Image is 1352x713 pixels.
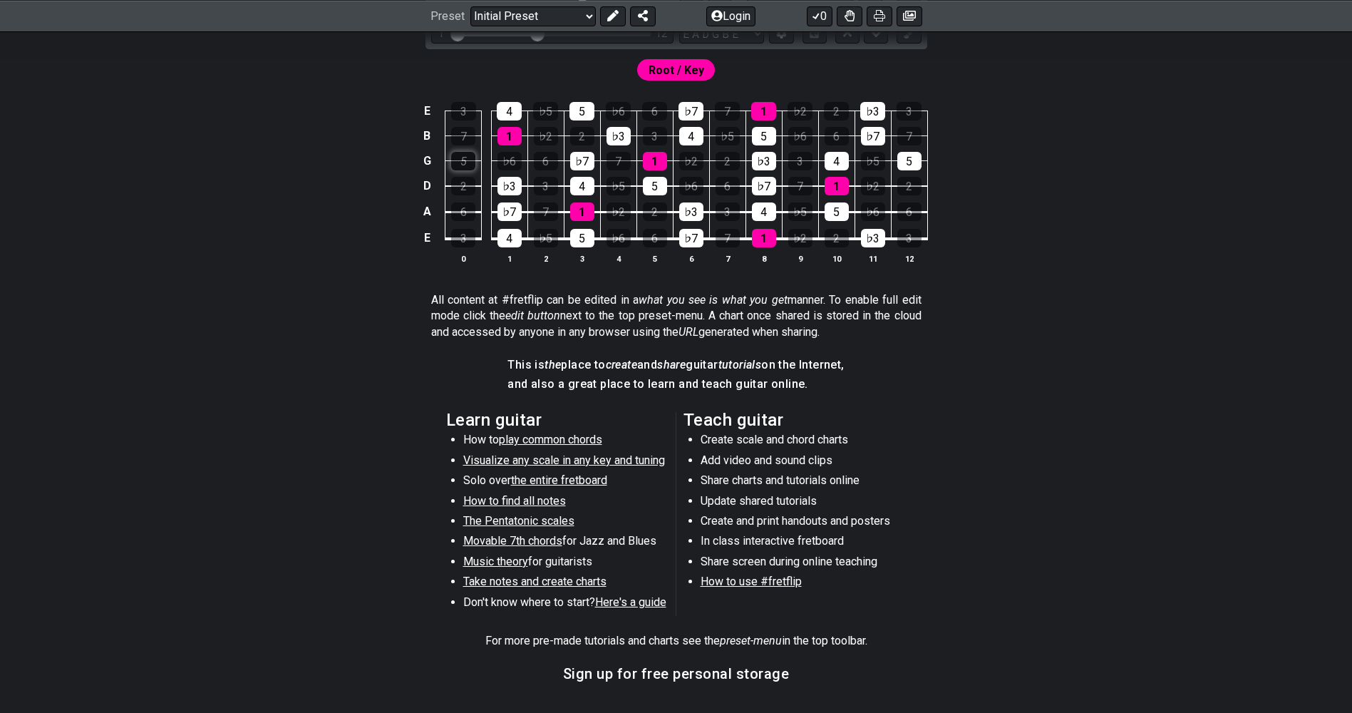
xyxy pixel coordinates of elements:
[505,309,560,322] em: edit button
[897,202,922,221] div: 6
[451,152,475,170] div: 5
[463,432,666,452] li: How to
[643,152,667,170] div: 1
[752,127,776,145] div: 5
[716,127,740,145] div: ♭5
[716,229,740,247] div: 7
[563,666,790,682] h3: Sign up for free personal storage
[607,127,631,145] div: ♭3
[607,177,631,195] div: ♭5
[861,177,885,195] div: ♭2
[825,152,849,170] div: 4
[418,173,435,199] td: D
[709,251,745,266] th: 7
[606,102,631,120] div: ♭6
[701,575,802,588] span: How to use #fretflip
[595,595,666,609] span: Here's a guide
[570,229,594,247] div: 5
[788,102,812,120] div: ♭2
[867,6,892,26] button: Print
[701,513,904,533] li: Create and print handouts and posters
[497,177,522,195] div: ♭3
[570,127,594,145] div: 2
[825,229,849,247] div: 2
[788,152,812,170] div: 3
[752,152,776,170] div: ♭3
[751,102,776,120] div: 1
[451,229,475,247] div: 3
[861,127,885,145] div: ♭7
[643,127,667,145] div: 3
[600,251,636,266] th: 4
[716,177,740,195] div: 6
[451,127,475,145] div: 7
[497,102,522,120] div: 4
[431,292,922,340] p: All content at #fretflip can be edited in a manner. To enable full edit mode click the next to th...
[545,358,561,371] em: the
[534,127,558,145] div: ♭2
[451,177,475,195] div: 2
[656,28,667,40] div: 12
[701,453,904,473] li: Add video and sound clips
[678,325,698,339] em: URL
[678,102,703,120] div: ♭7
[897,102,922,120] div: 3
[752,177,776,195] div: ♭7
[679,152,703,170] div: ♭2
[825,177,849,195] div: 1
[569,102,594,120] div: 5
[861,202,885,221] div: ♭6
[643,202,667,221] div: 2
[855,251,891,266] th: 11
[418,225,435,252] td: E
[837,6,862,26] button: Toggle Dexterity for all fretkits
[643,229,667,247] div: 6
[446,412,669,428] h2: Learn guitar
[891,251,927,266] th: 12
[861,229,885,247] div: ♭3
[564,251,600,266] th: 3
[897,127,922,145] div: 7
[897,177,922,195] div: 2
[438,28,444,40] div: 1
[825,202,849,221] div: 5
[683,412,907,428] h2: Teach guitar
[485,633,867,649] p: For more pre-made tutorials and charts see the in the top toolbar.
[897,229,922,247] div: 3
[511,473,607,487] span: the entire fretboard
[679,177,703,195] div: ♭6
[418,123,435,148] td: B
[430,9,465,23] span: Preset
[824,102,849,120] div: 2
[706,6,755,26] button: Login
[643,177,667,195] div: 5
[860,102,885,120] div: ♭3
[507,357,844,373] h4: This is place to and guitar on the Internet,
[803,24,827,43] button: Toggle horizontal chord view
[497,229,522,247] div: 4
[607,202,631,221] div: ♭2
[701,432,904,452] li: Create scale and chord charts
[679,202,703,221] div: ♭3
[534,202,558,221] div: 7
[679,127,703,145] div: 4
[716,152,740,170] div: 2
[825,127,849,145] div: 6
[701,533,904,553] li: In class interactive fretboard
[527,251,564,266] th: 2
[497,202,522,221] div: ♭7
[788,229,812,247] div: ♭2
[636,251,673,266] th: 5
[499,433,602,446] span: play common chords
[715,102,740,120] div: 7
[782,251,818,266] th: 9
[718,358,762,371] em: tutorials
[451,102,476,120] div: 3
[463,555,528,568] span: Music theory
[463,494,566,508] span: How to find all notes
[630,6,656,26] button: Share Preset
[534,229,558,247] div: ♭5
[649,60,704,81] span: First enable full edit mode to edit
[533,102,558,120] div: ♭5
[463,554,666,574] li: for guitarists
